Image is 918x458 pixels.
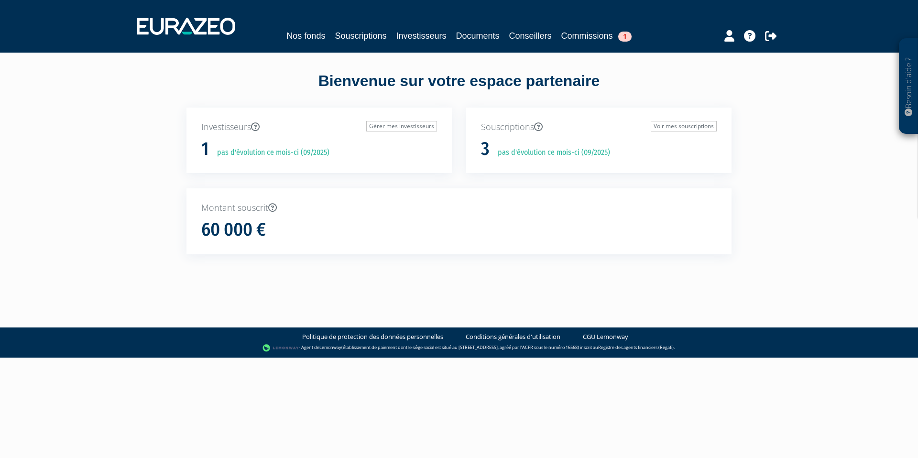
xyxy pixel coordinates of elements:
a: Documents [456,29,500,43]
img: logo-lemonway.png [262,343,299,353]
p: pas d'évolution ce mois-ci (09/2025) [210,147,329,158]
a: CGU Lemonway [583,332,628,341]
a: Commissions1 [561,29,632,43]
p: Besoin d'aide ? [903,44,914,130]
a: Conseillers [509,29,552,43]
a: Conditions générales d'utilisation [466,332,560,341]
a: Gérer mes investisseurs [366,121,437,131]
a: Lemonway [319,344,341,350]
a: Investisseurs [396,29,446,43]
h1: 1 [201,139,209,159]
img: 1732889491-logotype_eurazeo_blanc_rvb.png [137,18,235,35]
p: Montant souscrit [201,202,717,214]
p: Souscriptions [481,121,717,133]
h1: 60 000 € [201,220,266,240]
a: Registre des agents financiers (Regafi) [598,344,674,350]
p: Investisseurs [201,121,437,133]
h1: 3 [481,139,490,159]
a: Voir mes souscriptions [651,121,717,131]
p: pas d'évolution ce mois-ci (09/2025) [491,147,610,158]
span: 1 [618,32,632,42]
a: Souscriptions [335,29,386,43]
a: Politique de protection des données personnelles [302,332,443,341]
div: - Agent de (établissement de paiement dont le siège social est situé au [STREET_ADDRESS], agréé p... [10,343,908,353]
a: Nos fonds [286,29,325,43]
div: Bienvenue sur votre espace partenaire [179,70,739,108]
